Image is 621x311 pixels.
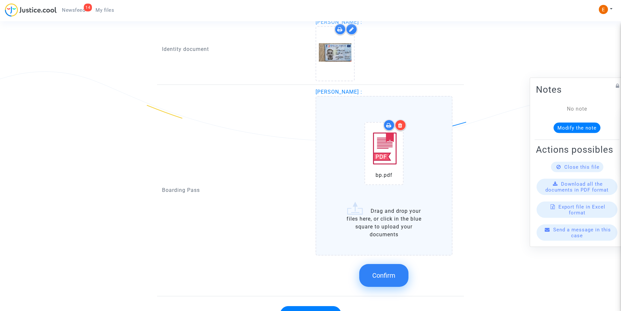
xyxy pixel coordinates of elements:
a: My files [90,5,119,15]
span: Download all the documents in PDF format [545,181,609,193]
h2: Notes [536,84,618,95]
span: Close this file [564,164,599,170]
span: My files [96,7,114,13]
button: Modify the note [554,122,600,133]
span: [PERSON_NAME] : [316,19,362,25]
div: 14 [84,4,92,11]
span: Export file in Excel format [558,204,605,215]
p: Boarding Pass [162,186,306,194]
a: 14Newsfeed [57,5,90,15]
p: Identity document [162,45,306,53]
span: [PERSON_NAME] : [316,89,362,95]
span: Confirm [372,272,395,279]
img: ACg8ocIeiFvHKe4dA5oeRFd_CiCnuxWUEc1A2wYhRJE3TTWt=s96-c [599,5,608,14]
button: Confirm [359,264,408,287]
h2: Actions possibles [536,144,618,155]
span: Newsfeed [62,7,85,13]
span: Send a message in this case [553,226,611,238]
img: jc-logo.svg [5,3,57,17]
div: No note [546,105,608,113]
